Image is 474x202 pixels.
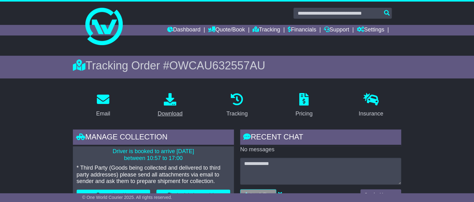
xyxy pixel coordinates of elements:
a: Download [154,91,187,120]
a: Dashboard [167,25,200,35]
a: Tracking [253,25,280,35]
button: Cancel Booking [77,190,150,200]
a: Financials [288,25,316,35]
span: OWCAU632557AU [169,59,265,72]
a: Insurance [354,91,387,120]
a: Email [92,91,114,120]
div: Tracking Order # [73,59,401,72]
div: RECENT CHAT [240,129,401,146]
p: Driver is booked to arrive [DATE] between 10:57 to 17:00 [77,148,230,162]
div: Manage collection [73,129,234,146]
span: © One World Courier 2025. All rights reserved. [82,195,172,200]
button: Send a Message [360,189,401,200]
div: Download [158,110,182,118]
p: No messages [240,146,401,153]
div: Insurance [358,110,383,118]
a: Settings [357,25,384,35]
div: Tracking [226,110,248,118]
a: Pricing [291,91,316,120]
p: * Third Party (Goods being collected and delivered to third party addresses) please send all atta... [77,165,230,185]
button: Rebook / Change Pickup [156,190,230,200]
div: Pricing [295,110,312,118]
a: Support [324,25,349,35]
a: Quote/Book [208,25,245,35]
div: Email [96,110,110,118]
a: Tracking [222,91,252,120]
